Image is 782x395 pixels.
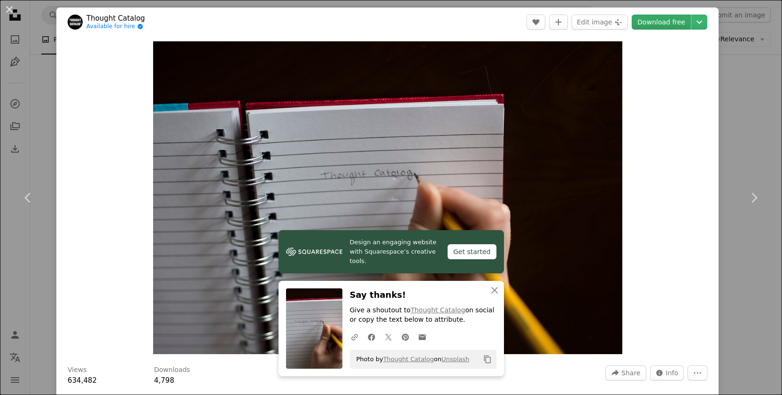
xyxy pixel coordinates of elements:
a: Download free [632,15,691,30]
button: Choose download size [691,15,707,30]
button: Stats about this image [650,365,684,380]
img: file-1606177908946-d1eed1cbe4f5image [286,245,342,259]
span: Photo by on [352,352,470,367]
button: More Actions [688,365,707,380]
img: Go to Thought Catalog's profile [68,15,83,30]
a: Thought Catalog [86,14,145,23]
a: Share on Pinterest [397,327,414,346]
span: 4,798 [154,376,174,385]
a: Design an engaging website with Squarespace’s creative tools.Get started [279,230,504,273]
a: Next [726,153,782,243]
button: Like [526,15,545,30]
a: Share on Twitter [380,327,397,346]
a: Thought Catalog [383,356,434,363]
img: person writing on notebook [153,41,622,354]
div: Get started [448,244,496,259]
button: Copy to clipboard [480,351,496,367]
a: Share on Facebook [363,327,380,346]
h3: Say thanks! [350,288,496,302]
a: Thought Catalog [410,306,465,314]
button: Add to Collection [549,15,568,30]
span: 634,482 [68,376,97,385]
span: Share [621,366,640,380]
a: Share over email [414,327,431,346]
button: Zoom in on this image [153,41,622,354]
span: Design an engaging website with Squarespace’s creative tools. [350,238,440,266]
a: Available for hire [86,23,145,31]
span: Info [666,366,679,380]
button: Share this image [605,365,646,380]
a: Unsplash [441,356,469,363]
h3: Downloads [154,365,190,375]
p: Give a shoutout to on social or copy the text below to attribute. [350,306,496,325]
h3: Views [68,365,87,375]
button: Edit image [572,15,628,30]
